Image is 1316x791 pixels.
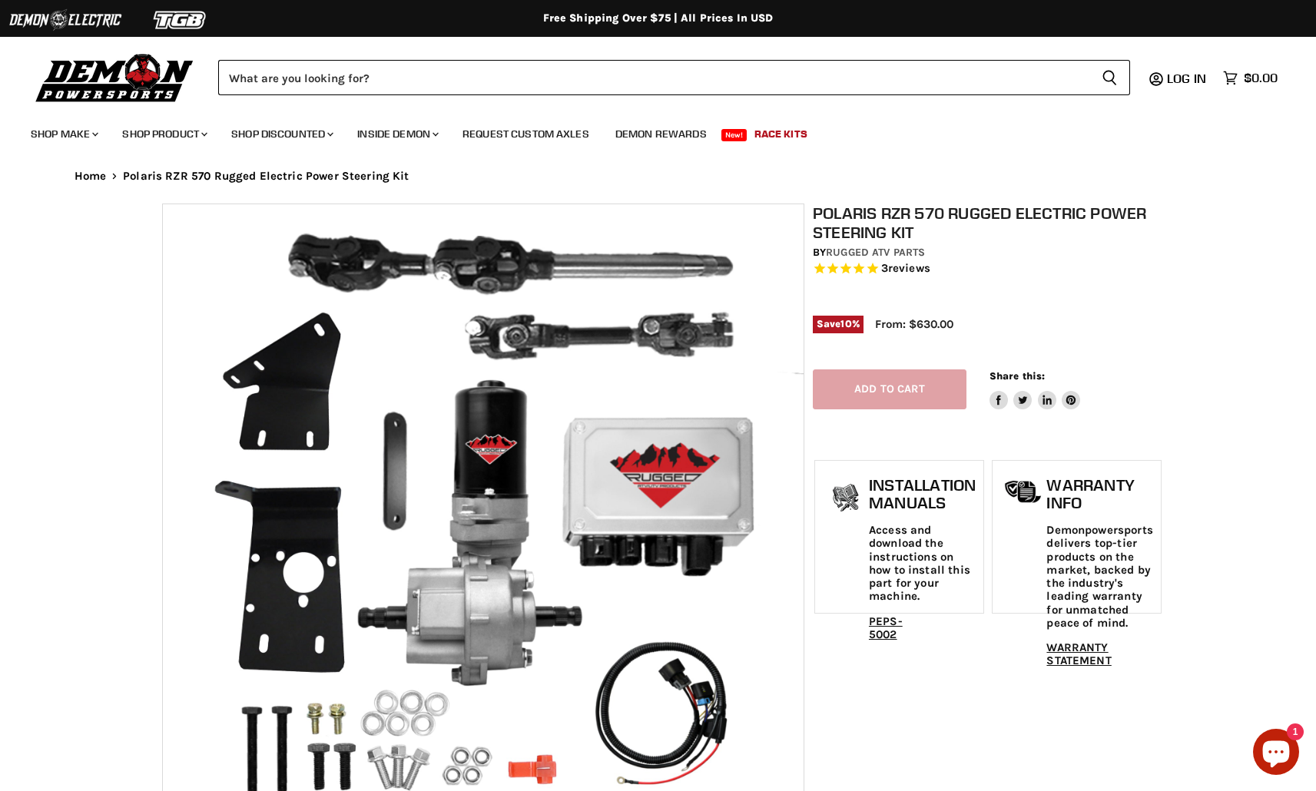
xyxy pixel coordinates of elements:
span: 3 reviews [881,262,930,276]
span: 10 [840,318,851,329]
inbox-online-store-chat: Shopify online store chat [1248,729,1304,779]
a: PEPS-5002 [869,614,903,641]
img: install_manual-icon.png [827,480,865,518]
img: TGB Logo 2 [123,5,238,35]
img: warranty-icon.png [1004,480,1043,504]
span: $0.00 [1244,71,1278,85]
a: Race Kits [743,118,819,150]
h1: Warranty Info [1046,476,1152,512]
a: Shop Product [111,118,217,150]
span: From: $630.00 [875,317,953,331]
h1: Installation Manuals [869,476,976,512]
p: Access and download the instructions on how to install this part for your machine. [869,524,976,604]
nav: Breadcrumbs [44,170,1273,183]
span: Polaris RZR 570 Rugged Electric Power Steering Kit [123,170,409,183]
button: Search [1089,60,1130,95]
a: Log in [1160,71,1215,85]
div: by [813,244,1163,261]
a: Shop Make [19,118,108,150]
div: Free Shipping Over $75 | All Prices In USD [44,12,1273,25]
a: Request Custom Axles [451,118,601,150]
span: Share this: [989,370,1045,382]
a: Rugged ATV Parts [826,246,925,259]
img: Demon Electric Logo 2 [8,5,123,35]
aside: Share this: [989,369,1081,410]
h1: Polaris RZR 570 Rugged Electric Power Steering Kit [813,204,1163,242]
span: Log in [1167,71,1206,86]
a: Inside Demon [346,118,448,150]
input: Search [218,60,1089,95]
a: WARRANTY STATEMENT [1046,640,1111,667]
span: reviews [888,262,930,276]
a: $0.00 [1215,67,1285,89]
span: Rated 5.0 out of 5 stars 3 reviews [813,261,1163,277]
a: Shop Discounted [220,118,343,150]
ul: Main menu [19,112,1274,150]
a: Demon Rewards [604,118,718,150]
span: New! [721,129,748,141]
p: Demonpowersports delivers top-tier products on the market, backed by the industry's leading warra... [1046,524,1152,630]
span: Save % [813,316,864,333]
form: Product [218,60,1130,95]
a: Home [75,170,107,183]
img: Demon Powersports [31,50,199,104]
